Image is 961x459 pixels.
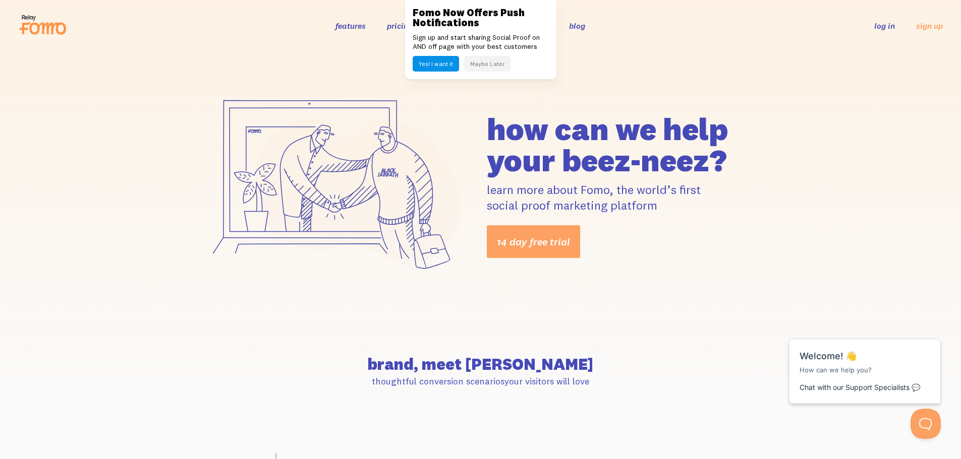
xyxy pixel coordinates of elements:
p: thoughtful conversion scenarios your visitors will love [199,375,762,387]
a: blog [569,21,585,31]
a: sign up [916,21,943,31]
button: Yes! I want it [413,56,459,72]
h2: brand, meet [PERSON_NAME] [199,356,762,372]
h3: Fomo Now Offers Push Notifications [413,8,549,28]
p: Sign up and start sharing Social Proof on AND off page with your best customers [413,33,549,51]
a: 14 day free trial [487,225,580,258]
iframe: Help Scout Beacon - Messages and Notifications [784,314,946,409]
iframe: Help Scout Beacon - Open [911,409,941,439]
p: learn more about Fomo, the world’s first social proof marketing platform [487,182,762,213]
a: log in [874,21,895,31]
a: pricing [387,21,413,31]
a: features [335,21,366,31]
h1: how can we help your beez-neez? [487,113,762,176]
button: Maybe Later [464,56,511,72]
